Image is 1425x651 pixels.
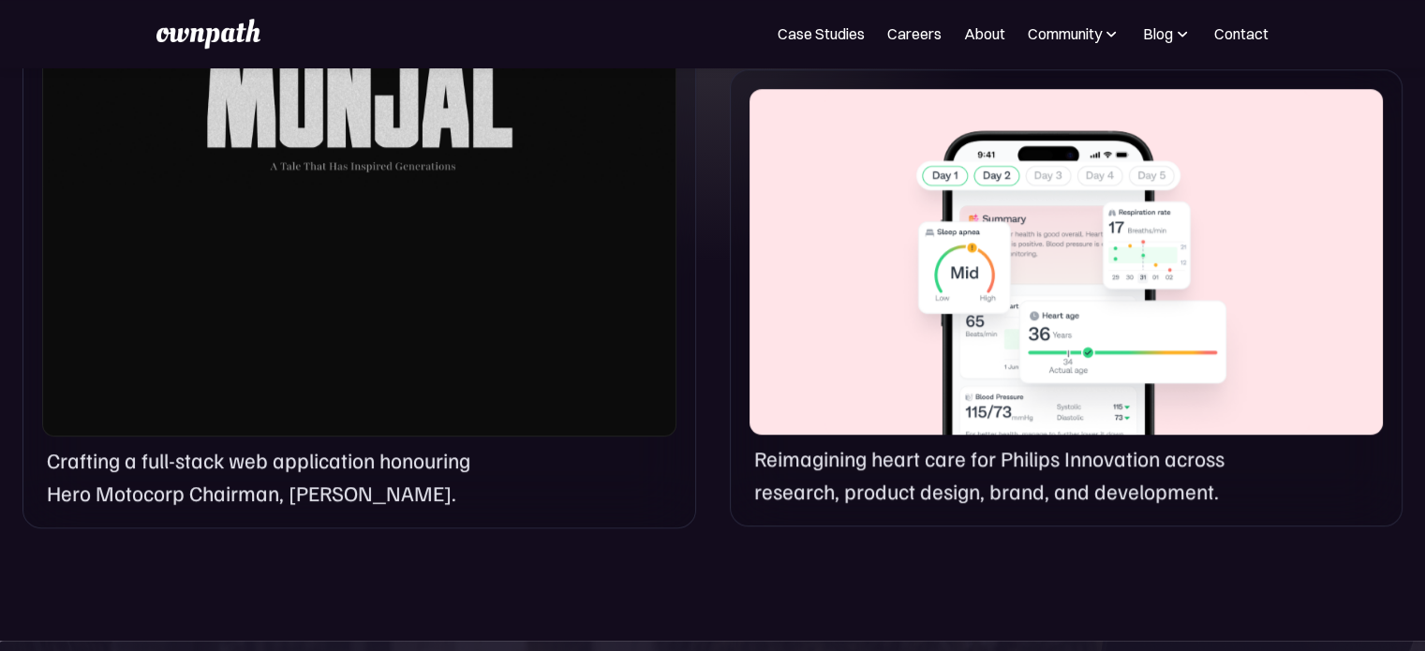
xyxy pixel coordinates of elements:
a: Careers [887,22,942,45]
div: Blog [1143,22,1173,45]
p: Crafting a full-stack web application honouring Hero Motocorp Chairman, [PERSON_NAME]. [47,444,500,508]
a: Case Studies [778,22,865,45]
div: Community [1028,22,1121,45]
a: About [964,22,1005,45]
div: Blog [1143,22,1192,45]
div: Community [1028,22,1102,45]
a: Contact [1214,22,1269,45]
p: Reimagining heart care for Philips Innovation across research, product design, brand, and develop... [754,442,1244,506]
